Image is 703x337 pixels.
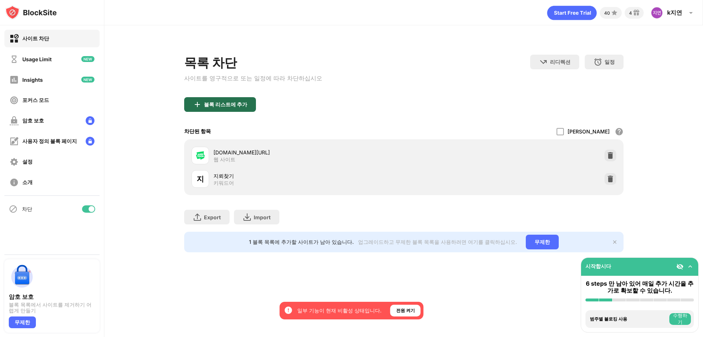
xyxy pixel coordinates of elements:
div: 포커스 모드 [22,97,49,104]
div: 지뢰찾기 [213,172,404,180]
img: eye-not-visible.svg [676,263,684,270]
img: about-off.svg [10,178,19,187]
div: [DOMAIN_NAME][URL] [213,149,404,156]
div: 소개 [22,179,33,186]
div: 설정 [22,158,33,165]
div: k지연 [667,9,682,17]
img: error-circle-white.svg [284,306,293,315]
img: password-protection-off.svg [10,116,19,125]
div: 무제한 [9,316,36,328]
img: customize-block-page-off.svg [10,137,19,146]
div: 블록 목록에서 사이트를 제거하기 어렵게 만들기 [9,302,95,314]
div: 무제한 [526,235,559,249]
div: 일정 [605,59,615,66]
img: omni-setup-toggle.svg [687,263,694,270]
img: lock-menu.svg [86,116,94,125]
div: animation [547,6,597,20]
img: lock-menu.svg [86,137,94,146]
img: insights-off.svg [10,75,19,84]
img: push-password-protection.svg [9,264,35,290]
img: x-button.svg [612,239,618,245]
img: points-small.svg [610,8,619,17]
div: 사용자 정의 블록 페이지 [22,138,77,145]
div: 키워드어 [213,180,234,186]
div: 암호 보호 [22,117,44,124]
img: ACg8ocJeeByGc-p3BMG7UbQ94rjXIRPcWxYmjYQ2Z5wJnBmAAM1AbQ=s96-c [651,7,663,19]
img: blocking-icon.svg [9,205,18,213]
button: 수행하기 [669,313,691,325]
img: logo-blocksite.svg [5,5,57,20]
div: 시작합시다 [585,263,611,270]
div: 사이트 차단 [22,35,49,42]
div: 범주별 블로킹 사용 [590,316,667,322]
div: 40 [604,10,610,16]
div: 차단된 항목 [184,128,211,135]
div: Import [254,214,271,220]
div: 4 [629,10,632,16]
img: reward-small.svg [632,8,641,17]
div: Export [204,214,221,220]
img: new-icon.svg [81,56,94,62]
div: 전원 켜기 [396,307,415,314]
div: 리디렉션 [550,59,570,66]
div: 일부 기능이 현재 비활성 상태입니다. [297,307,382,314]
img: block-on.svg [10,34,19,43]
img: time-usage-off.svg [10,55,19,64]
div: Insights [22,77,43,83]
div: 업그레이드하고 무제한 블록 목록을 사용하려면 여기를 클릭하십시오. [358,239,517,246]
div: Usage Limit [22,56,52,62]
div: 블록 리스트에 추가 [204,102,247,107]
img: settings-off.svg [10,157,19,166]
div: 1 블록 목록에 추가할 사이트가 남아 있습니다. [249,239,354,246]
img: new-icon.svg [81,77,94,83]
div: [PERSON_NAME] [568,128,610,135]
div: 사이트를 영구적으로 또는 일정에 따라 차단하십시오 [184,74,322,83]
div: 웹 사이트 [213,156,235,163]
div: 차단 [22,206,32,213]
img: favicons [196,151,205,160]
div: 목록 차단 [184,55,322,72]
div: 6 steps 만 남아 있어 매일 추가 시간을 추가로 확보할 수 있습니다. [585,280,694,294]
div: 지 [197,173,204,184]
div: 암호 보호 [9,293,95,300]
img: focus-off.svg [10,96,19,105]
